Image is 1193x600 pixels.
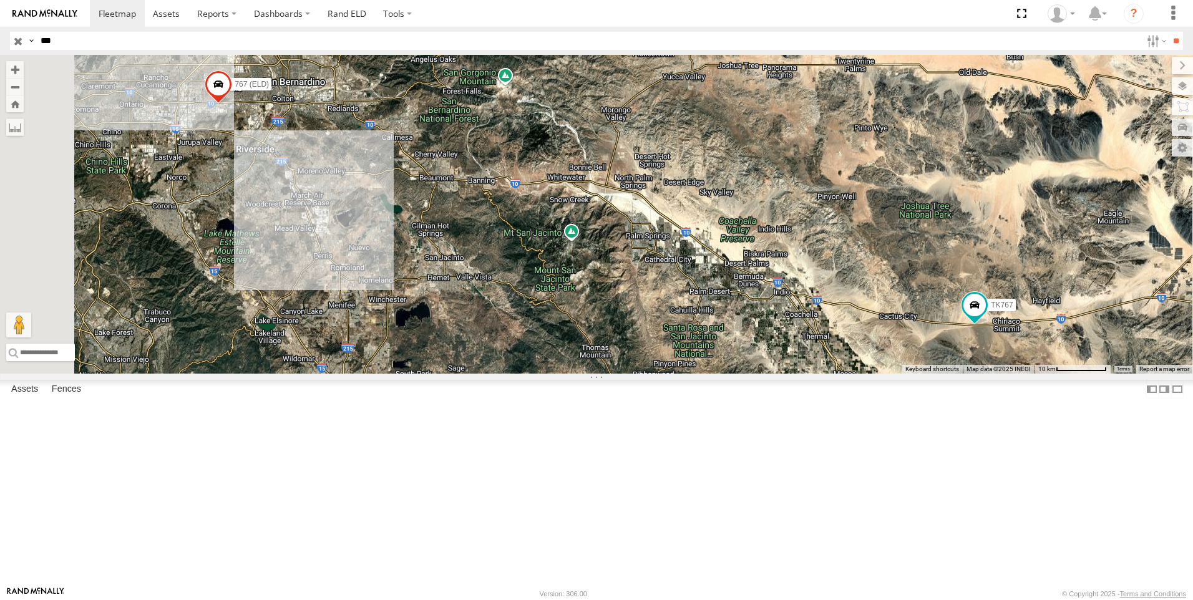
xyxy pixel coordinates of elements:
[46,380,87,398] label: Fences
[26,32,36,50] label: Search Query
[6,312,31,337] button: Drag Pegman onto the map to open Street View
[1146,380,1158,398] label: Dock Summary Table to the Left
[1142,32,1169,50] label: Search Filter Options
[6,78,24,95] button: Zoom out
[1172,139,1193,157] label: Map Settings
[12,9,77,18] img: rand-logo.svg
[5,380,44,398] label: Assets
[540,590,587,598] div: Version: 306.00
[967,365,1031,372] span: Map data ©2025 INEGI
[6,61,24,78] button: Zoom in
[1117,367,1130,372] a: Terms (opens in new tab)
[1139,365,1189,372] a: Report a map error
[6,95,24,112] button: Zoom Home
[1038,365,1056,372] span: 10 km
[1120,590,1186,598] a: Terms and Conditions
[1171,380,1184,398] label: Hide Summary Table
[905,365,959,374] button: Keyboard shortcuts
[1043,4,1079,23] div: Norma Casillas
[1124,4,1144,24] i: ?
[6,119,24,136] label: Measure
[235,80,269,89] span: 767 (ELD)
[991,301,1013,309] span: TK767
[7,588,64,600] a: Visit our Website
[1035,365,1111,374] button: Map Scale: 10 km per 78 pixels
[1062,590,1186,598] div: © Copyright 2025 -
[1158,380,1171,398] label: Dock Summary Table to the Right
